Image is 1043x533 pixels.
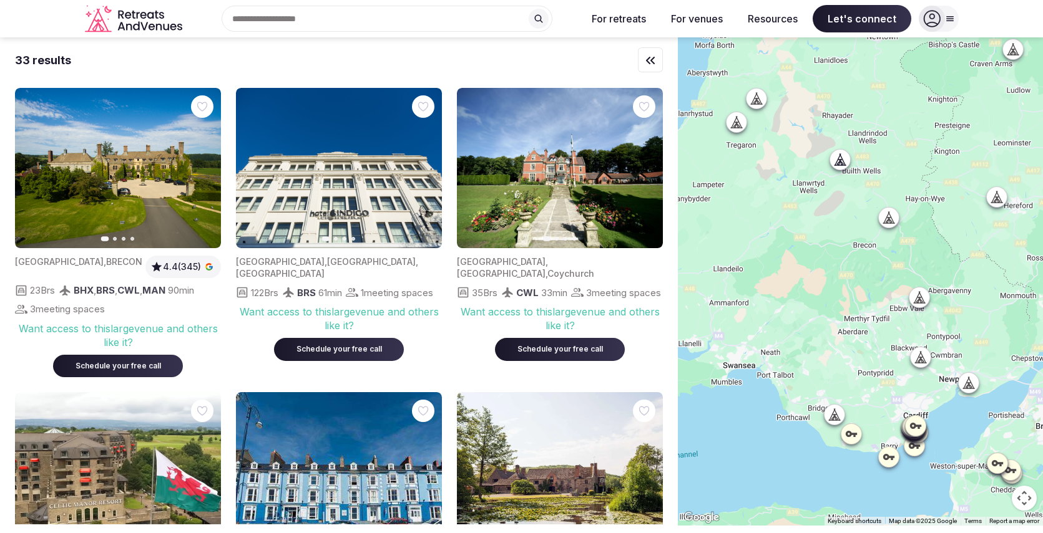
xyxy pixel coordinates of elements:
[828,517,881,526] button: Keyboard shortcuts
[130,237,134,241] button: Go to slide 4
[572,237,576,241] button: Go to slide 4
[738,5,808,32] button: Resources
[543,236,551,241] button: Go to slide 1
[546,268,547,279] span: ,
[142,284,165,296] span: MAN
[289,344,389,355] div: Schedule your free call
[117,284,140,296] span: CWL
[351,237,355,241] button: Go to slide 4
[163,261,201,273] span: 4.4 (345)
[510,344,610,355] div: Schedule your free call
[555,237,559,241] button: Go to slide 2
[546,256,548,267] span: ,
[15,322,221,350] div: Want access to this large venue and others like it?
[74,284,94,296] span: BHX
[85,5,185,33] svg: Retreats and Venues company logo
[236,88,442,248] img: Featured image for venue
[15,88,221,248] img: Featured image for venue
[297,287,316,299] span: BRS
[236,305,442,333] div: Want access to this large venue and others like it?
[582,5,656,32] button: For retreats
[122,237,125,241] button: Go to slide 3
[661,5,733,32] button: For venues
[361,286,433,299] span: 1 meeting spaces
[681,509,722,526] a: Open this area in Google Maps (opens a new window)
[495,342,625,354] a: Schedule your free call
[106,256,142,267] span: BRECON
[322,236,330,241] button: Go to slide 1
[327,256,416,267] span: [GEOGRAPHIC_DATA]
[564,237,567,241] button: Go to slide 3
[104,256,106,267] span: ,
[813,5,911,32] span: Let's connect
[15,256,104,267] span: [GEOGRAPHIC_DATA]
[472,286,497,299] span: 35 Brs
[516,287,539,299] span: CWL
[989,517,1039,524] a: Report a map error
[586,286,661,299] span: 3 meeting spaces
[15,52,71,68] div: 33 results
[96,284,115,296] span: BRS
[113,237,117,241] button: Go to slide 2
[85,5,185,33] a: Visit the homepage
[541,286,567,299] span: 33 min
[547,268,594,279] span: Coychurch
[68,361,168,372] div: Schedule your free call
[334,237,338,241] button: Go to slide 2
[416,256,418,267] span: ,
[274,342,404,354] a: Schedule your free call
[457,88,663,248] img: Featured image for venue
[236,268,325,279] span: [GEOGRAPHIC_DATA]
[53,358,183,371] a: Schedule your free call
[457,268,546,279] span: [GEOGRAPHIC_DATA]
[168,284,194,297] span: 90 min
[889,517,957,524] span: Map data ©2025 Google
[457,256,546,267] span: [GEOGRAPHIC_DATA]
[236,256,325,267] span: [GEOGRAPHIC_DATA]
[150,261,216,273] button: 4.4(345)
[251,286,278,299] span: 122 Brs
[30,284,55,297] span: 23 Brs
[30,302,105,315] span: 3 meeting spaces
[343,237,346,241] button: Go to slide 3
[964,517,982,524] a: Terms (opens in new tab)
[74,284,165,297] div: , , ,
[457,305,663,333] div: Want access to this large venue and others like it?
[681,509,722,526] img: Google
[318,286,342,299] span: 61 min
[101,236,109,241] button: Go to slide 1
[1012,486,1037,511] button: Map camera controls
[325,256,327,267] span: ,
